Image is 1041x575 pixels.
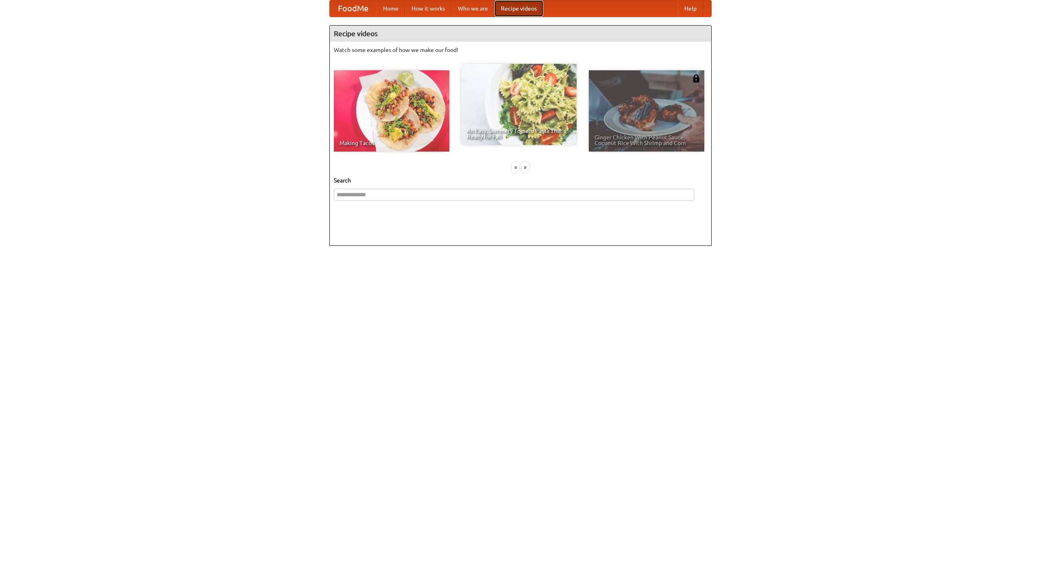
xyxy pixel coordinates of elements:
a: An Easy, Summery Tomato Pasta That's Ready for Fall [461,64,577,145]
h5: Search [334,176,707,184]
a: FoodMe [330,0,377,17]
a: Home [377,0,405,17]
p: Watch some examples of how we make our food! [334,46,707,54]
a: How it works [405,0,451,17]
a: Who we are [451,0,494,17]
span: Making Tacos [340,140,444,146]
h4: Recipe videos [330,26,711,42]
span: An Easy, Summery Tomato Pasta That's Ready for Fall [467,128,571,139]
div: » [522,162,529,172]
a: Help [678,0,703,17]
a: Recipe videos [494,0,543,17]
div: « [512,162,519,172]
a: Making Tacos [334,70,449,152]
img: 483408.png [692,74,700,82]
